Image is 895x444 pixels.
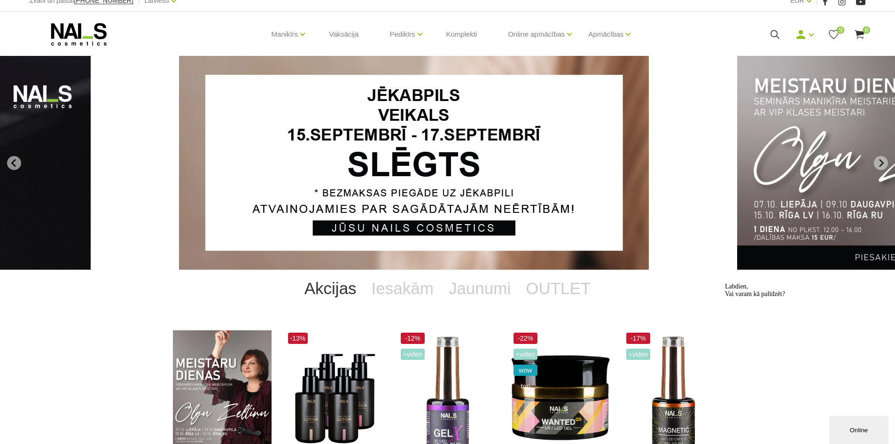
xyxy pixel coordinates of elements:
iframe: chat widget [721,279,890,411]
span: 6 [863,26,870,34]
div: Labdien,Vai varam kā palīdzēt? [4,4,173,19]
button: Go to last slide [7,156,21,170]
span: -22% [514,333,538,344]
a: 9 [828,29,840,40]
a: Manikīrs [272,16,298,53]
a: Pedikīrs [389,16,415,53]
span: +Video [401,349,425,360]
span: 9 [837,26,844,34]
span: +Video [626,349,651,360]
span: Labdien, Vai varam kā palīdzēt? [4,4,64,18]
a: Akcijas [297,270,364,307]
a: Apmācības [588,16,623,53]
iframe: chat widget [829,414,890,444]
a: OUTLET [518,270,598,307]
span: -17% [626,333,651,344]
span: wow [514,365,538,376]
span: -12% [401,333,425,344]
span: top [514,381,538,392]
a: Jaunumi [441,270,518,307]
span: +Video [514,349,538,360]
a: Vaksācija [321,12,366,57]
button: Next slide [874,156,888,170]
li: 1 of 14 [179,56,716,270]
a: 6 [854,29,865,40]
span: -13% [288,333,308,344]
a: Online apmācības [508,16,565,53]
a: Komplekti [439,12,485,57]
a: Iesakām [364,270,441,307]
